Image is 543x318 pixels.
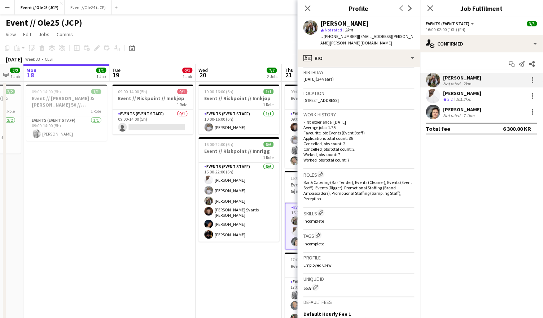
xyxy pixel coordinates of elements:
div: Bio [298,50,420,67]
span: Wed [199,67,208,73]
app-job-card: 16:00-02:00 (10h) (Fri)3/3Event // Riskpoint // Gjennomføring rydd1 RoleEvents (Event Staff)3/316... [285,171,366,250]
h3: Default fees [303,299,415,305]
app-card-role: Events (Event Staff)1/110:00-16:00 (6h)[PERSON_NAME] [199,110,280,134]
span: 0/1 [178,89,188,94]
span: 19 [111,71,121,79]
span: 3/3 [527,21,537,26]
h3: Event // Riskpoint // Innkjøp [113,95,193,102]
app-card-role: Events (Event Staff)3/316:00-02:00 (10h)[PERSON_NAME][PERSON_NAME][PERSON_NAME] [285,203,366,250]
h3: Profile [303,254,415,261]
span: 1 Role [263,155,274,160]
span: Mon [26,67,36,73]
span: t. [PHONE_NUMBER] [321,34,358,39]
app-card-role: Events (Event Staff)4/409:00-16:00 (7h)[PERSON_NAME] Svartis [PERSON_NAME][PERSON_NAME][PERSON_NA... [285,110,366,168]
p: Cancelled jobs total count: 2 [303,146,415,152]
span: 16:00-22:00 (6h) [205,142,234,147]
app-job-card: 09:00-16:00 (7h)4/4Event // Riskpoint // Opprigg1 RoleEvents (Event Staff)4/409:00-16:00 (7h)[PER... [285,85,366,168]
span: 21 [284,71,294,79]
span: 3.2 [448,96,453,102]
p: First experience: [DATE] [303,119,415,125]
h3: Event // Riskpoint // Gjennomføring rydd [285,181,366,194]
span: 0/1 [183,68,193,73]
span: Edit [23,31,31,38]
h3: Profile [298,4,420,13]
span: View [6,31,16,38]
p: Cancelled jobs count: 2 [303,141,415,146]
app-card-role: Events (Event Staff)1/109:00-14:00 (5h)[PERSON_NAME] [26,116,107,141]
p: Employed Crew [303,262,415,268]
p: Average jobs: 1.75 [303,125,415,130]
span: [STREET_ADDRESS] [303,98,339,103]
span: Tue [113,67,121,73]
span: 6/6 [264,142,274,147]
span: 09:00-14:00 (5h) [32,89,61,94]
h1: Event // Ole25 (JCP) [6,17,82,28]
span: 1/1 [264,89,274,94]
span: 09:00-16:00 (7h) [291,89,320,94]
h3: Default Hourly Fee 1 [303,311,351,318]
div: Not rated [443,81,462,86]
p: Worked jobs count: 7 [303,152,415,157]
span: 2/2 [10,68,20,73]
a: View [3,30,19,39]
h3: Event // Riskpoint // Innkjøp [199,95,280,102]
span: 7/7 [267,68,277,73]
h3: Location [303,90,415,96]
div: 1 Job [10,74,20,79]
h3: Job Fulfilment [420,4,543,13]
span: | [EMAIL_ADDRESS][PERSON_NAME][PERSON_NAME][DOMAIN_NAME] [321,34,414,46]
div: Not rated [443,113,462,118]
div: 16:00-02:00 (10h) (Fri) [426,27,537,32]
div: [DATE] [6,56,22,63]
p: Favourite job: Events (Event Staff) [303,130,415,136]
p: Incomplete [303,241,415,246]
app-job-card: 09:00-14:00 (5h)0/1Event // Riskpoint // Innkjøp1 RoleEvents (Event Staff)0/109:00-14:00 (5h) [113,85,193,134]
div: 7.1km [462,113,476,118]
div: [PERSON_NAME] [443,74,482,81]
span: Bar & Catering (Bar Tender), Events (Cleaner), Events (Event Staff), Events (Rigger), Promotional... [303,180,412,201]
div: 5537 [303,284,415,291]
div: 2 Jobs [267,74,279,79]
a: Jobs [36,30,52,39]
div: 2km [462,81,473,86]
app-job-card: 10:00-16:00 (6h)1/1Event // Riskpoint // Innkjøp1 RoleEvents (Event Staff)1/110:00-16:00 (6h)[PER... [199,85,280,134]
app-job-card: 09:00-14:00 (5h)1/1Event // [PERSON_NAME] & [PERSON_NAME] 50 // Tilbakelevering1 RoleEvents (Even... [26,85,107,141]
div: 1 Job [183,74,192,79]
button: Events (Event Staff) [426,21,476,26]
span: Thu [285,67,294,73]
span: Week 33 [24,56,42,62]
div: Total fee [426,125,451,132]
h3: Event // [PERSON_NAME] & [PERSON_NAME] 50 // Tilbakelevering [26,95,107,108]
h3: Tags [303,232,415,239]
app-card-role: Events (Event Staff)0/109:00-14:00 (5h) [113,110,193,134]
div: 6 300.00 KR [503,125,531,132]
app-job-card: 16:00-22:00 (6h)6/6Event // Riskpoint // Innrigg1 RoleEvents (Event Staff)6/616:00-22:00 (6h)[PER... [199,137,280,242]
h3: Event // Riskpoint // Innrigg [199,148,280,154]
span: Jobs [39,31,49,38]
h3: Skills [303,209,415,217]
span: 1 Role [177,102,188,107]
span: 1/1 [91,89,101,94]
span: 1 Role [263,102,274,107]
span: 2km [344,27,355,33]
div: [PERSON_NAME] [443,106,482,113]
div: Confirmed [420,35,543,52]
button: Event //Ole24 (JCP) [65,0,112,14]
h3: Event // Riskpoint // Innsjekk [285,263,366,270]
a: Edit [20,30,34,39]
span: 16:00-02:00 (10h) (Fri) [291,175,330,181]
span: Not rated [325,27,342,33]
span: 17:00-20:00 (3h) [291,257,320,262]
div: 101.2km [455,96,473,103]
span: 18 [25,71,36,79]
a: Comms [54,30,76,39]
span: 1 Role [5,108,15,114]
span: 2/2 [5,89,15,94]
p: Applications total count: 86 [303,136,415,141]
span: 09:00-14:00 (5h) [118,89,148,94]
span: 1 Role [91,108,101,114]
app-card-role: Events (Event Staff)6/616:00-22:00 (6h)[PERSON_NAME][PERSON_NAME][PERSON_NAME][PERSON_NAME] Svart... [199,163,280,242]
